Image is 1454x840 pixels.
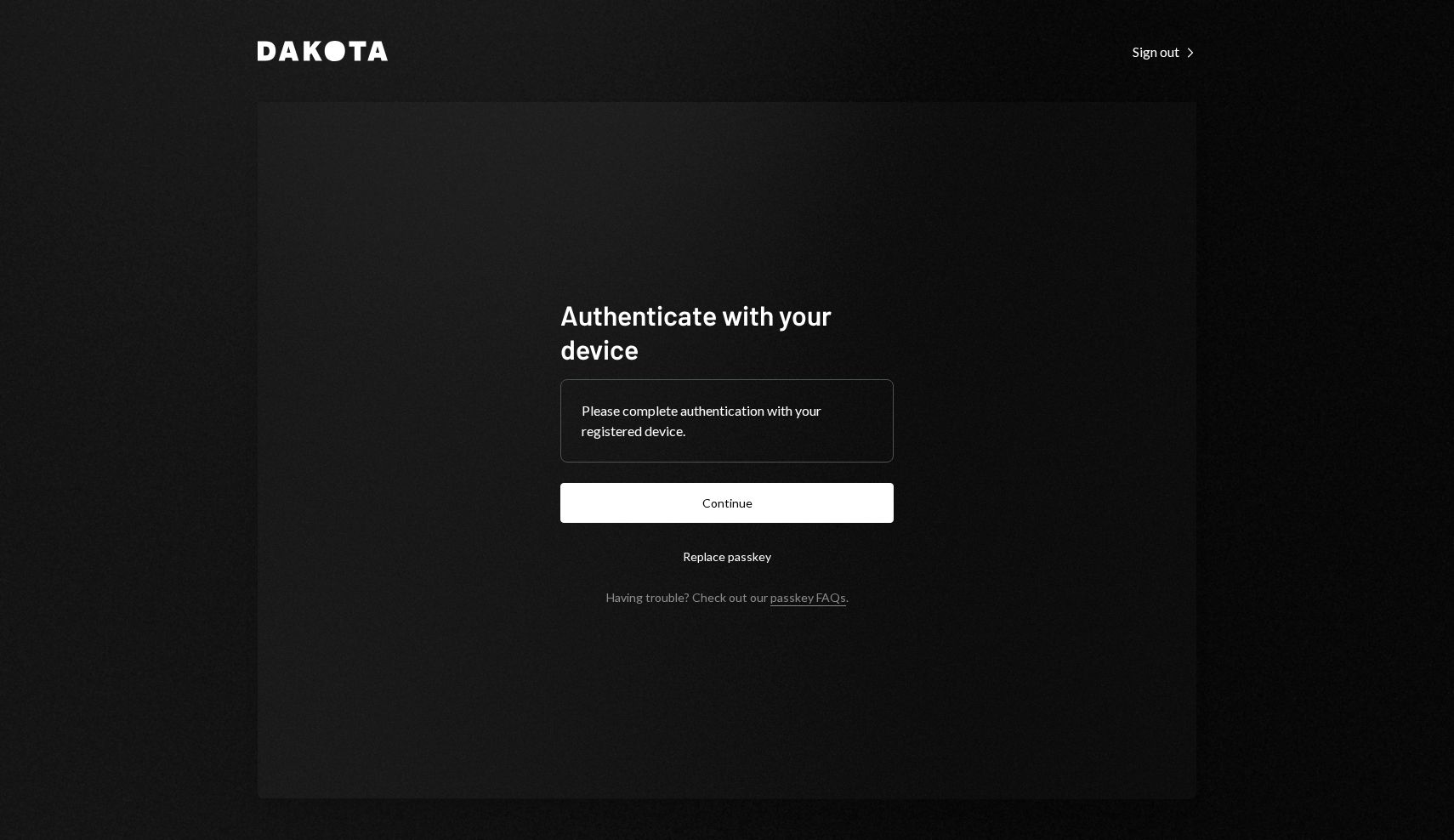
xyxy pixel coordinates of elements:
[1133,43,1196,60] div: Sign out
[560,483,894,523] button: Continue
[770,590,846,606] a: passkey FAQs
[560,536,894,576] button: Replace passkey
[582,400,872,441] div: Please complete authentication with your registered device.
[1133,42,1196,60] a: Sign out
[606,590,849,604] div: Having trouble? Check out our .
[560,298,894,366] h1: Authenticate with your device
